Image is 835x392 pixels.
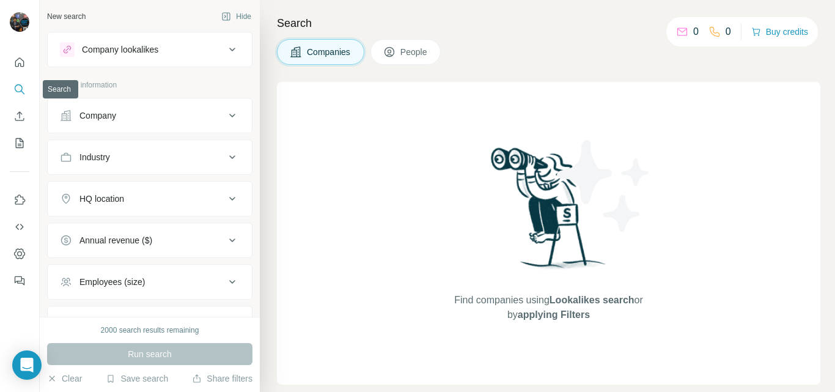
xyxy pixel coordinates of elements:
button: Enrich CSV [10,105,29,127]
div: New search [47,11,86,22]
div: Industry [79,151,110,163]
button: Save search [106,372,168,385]
button: Feedback [10,270,29,292]
p: 0 [726,24,731,39]
button: Use Surfe API [10,216,29,238]
span: Companies [307,46,351,58]
button: My lists [10,132,29,154]
button: Company lookalikes [48,35,252,64]
button: Dashboard [10,243,29,265]
img: Avatar [10,12,29,32]
button: Search [10,78,29,100]
button: Buy credits [751,23,808,40]
div: 2000 search results remaining [101,325,199,336]
div: HQ location [79,193,124,205]
button: Quick start [10,51,29,73]
button: Clear [47,372,82,385]
button: Annual revenue ($) [48,226,252,255]
span: Lookalikes search [550,295,635,305]
button: Hide [213,7,260,26]
img: Surfe Illustration - Stars [549,131,659,241]
button: Industry [48,142,252,172]
div: Company [79,109,116,122]
span: applying Filters [518,309,590,320]
button: Employees (size) [48,267,252,297]
button: Company [48,101,252,130]
button: Use Surfe on LinkedIn [10,189,29,211]
span: People [400,46,429,58]
span: Find companies using or by [451,293,646,322]
button: HQ location [48,184,252,213]
div: Annual revenue ($) [79,234,152,246]
div: Open Intercom Messenger [12,350,42,380]
button: Technologies [48,309,252,338]
div: Employees (size) [79,276,145,288]
h4: Search [277,15,820,32]
p: Company information [47,80,252,91]
p: 0 [693,24,699,39]
div: Company lookalikes [82,43,158,56]
img: Surfe Illustration - Woman searching with binoculars [485,144,612,281]
button: Share filters [192,372,252,385]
